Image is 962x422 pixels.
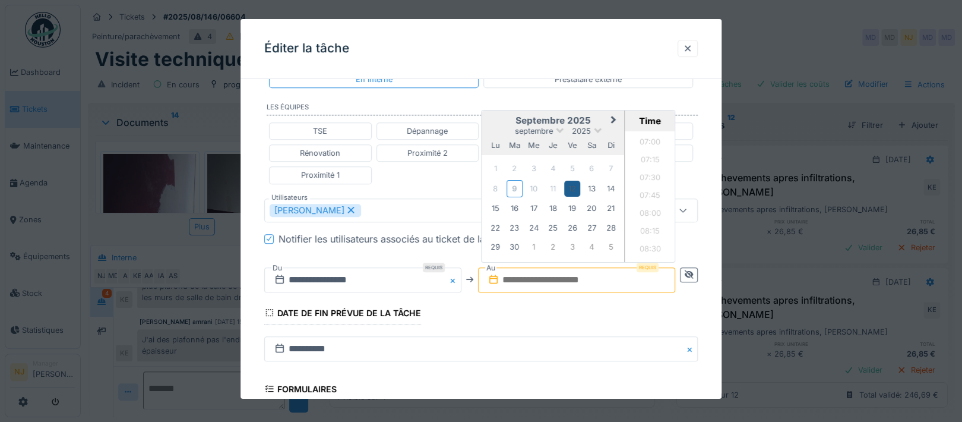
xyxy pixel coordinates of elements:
[356,74,393,85] div: En interne
[507,200,523,216] div: Choose mardi 16 septembre 2025
[555,74,622,85] div: Prestataire externe
[448,267,461,292] button: Close
[603,137,619,153] div: dimanche
[526,219,542,235] div: Choose mercredi 24 septembre 2025
[603,181,619,197] div: Choose dimanche 14 septembre 2025
[584,181,600,197] div: Choose samedi 13 septembre 2025
[625,259,676,276] li: 08:45
[301,169,340,181] div: Proximité 1
[507,137,523,153] div: mardi
[625,131,676,262] ul: Time
[264,304,421,325] div: Date de fin prévue de la tâche
[313,125,327,137] div: TSE
[584,200,600,216] div: Choose samedi 20 septembre 2025
[584,137,600,153] div: samedi
[269,193,310,203] label: Utilisateurs
[564,160,580,177] div: Not available vendredi 5 septembre 2025
[545,239,561,255] div: Choose jeudi 2 octobre 2025
[488,181,504,197] div: Not available lundi 8 septembre 2025
[564,219,580,235] div: Choose vendredi 26 septembre 2025
[584,219,600,235] div: Choose samedi 27 septembre 2025
[545,160,561,177] div: Not available jeudi 4 septembre 2025
[625,223,676,241] li: 08:15
[488,239,504,255] div: Choose lundi 29 septembre 2025
[264,41,349,56] h3: Éditer la tâche
[625,152,676,169] li: 07:15
[407,147,448,159] div: Proximité 2
[515,126,553,135] span: septembre
[507,160,523,177] div: Not available mardi 2 septembre 2025
[545,137,561,153] div: jeudi
[267,102,698,115] label: Les équipes
[637,263,659,272] div: Requis
[485,262,496,275] label: Au
[584,160,600,177] div: Not available samedi 6 septembre 2025
[488,160,504,177] div: Not available lundi 1 septembre 2025
[279,232,543,246] div: Notifier les utilisateurs associés au ticket de la planification
[572,126,591,135] span: 2025
[628,115,672,126] div: Time
[300,147,340,159] div: Rénovation
[526,160,542,177] div: Not available mercredi 3 septembre 2025
[584,239,600,255] div: Choose samedi 4 octobre 2025
[488,219,504,235] div: Choose lundi 22 septembre 2025
[603,239,619,255] div: Choose dimanche 5 octobre 2025
[625,169,676,187] li: 07:30
[488,200,504,216] div: Choose lundi 15 septembre 2025
[486,159,621,256] div: Month septembre, 2025
[526,181,542,197] div: Not available mercredi 10 septembre 2025
[625,205,676,223] li: 08:00
[271,262,283,275] label: Du
[625,187,676,205] li: 07:45
[423,263,445,272] div: Requis
[264,380,337,401] div: Formulaires
[603,219,619,235] div: Choose dimanche 28 septembre 2025
[564,181,580,197] div: Choose vendredi 12 septembre 2025
[564,200,580,216] div: Choose vendredi 19 septembre 2025
[685,336,698,361] button: Close
[545,200,561,216] div: Choose jeudi 18 septembre 2025
[603,160,619,177] div: Not available dimanche 7 septembre 2025
[625,241,676,259] li: 08:30
[564,239,580,255] div: Choose vendredi 3 octobre 2025
[507,180,523,197] div: Not available mardi 9 septembre 2025
[507,219,523,235] div: Choose mardi 23 septembre 2025
[625,134,676,152] li: 07:00
[270,204,361,217] div: [PERSON_NAME]
[488,137,504,153] div: lundi
[526,137,542,153] div: mercredi
[407,125,448,137] div: Dépannage
[526,200,542,216] div: Choose mercredi 17 septembre 2025
[606,111,625,130] button: Next Month
[545,219,561,235] div: Choose jeudi 25 septembre 2025
[482,115,625,125] h2: septembre 2025
[564,137,580,153] div: vendredi
[603,200,619,216] div: Choose dimanche 21 septembre 2025
[507,239,523,255] div: Choose mardi 30 septembre 2025
[545,181,561,197] div: Not available jeudi 11 septembre 2025
[526,239,542,255] div: Choose mercredi 1 octobre 2025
